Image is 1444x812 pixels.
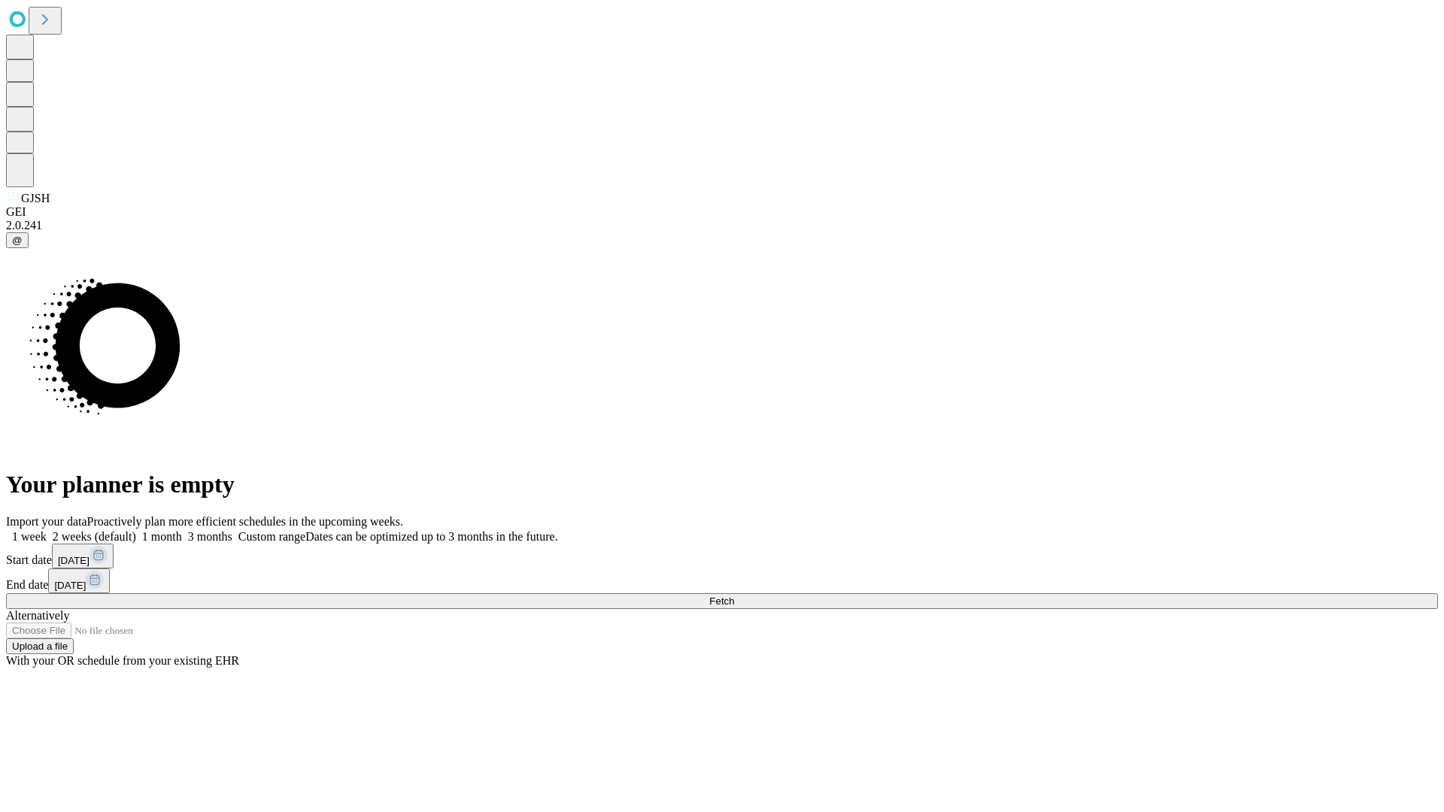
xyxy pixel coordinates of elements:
h1: Your planner is empty [6,471,1438,498]
span: With your OR schedule from your existing EHR [6,654,239,667]
div: 2.0.241 [6,219,1438,232]
button: Fetch [6,593,1438,609]
button: @ [6,232,29,248]
div: GEI [6,205,1438,219]
span: 2 weeks (default) [53,530,136,543]
span: [DATE] [54,580,86,591]
span: 1 week [12,530,47,543]
span: Custom range [238,530,305,543]
span: GJSH [21,192,50,205]
div: Start date [6,544,1438,568]
button: [DATE] [48,568,110,593]
span: Fetch [709,595,734,607]
button: [DATE] [52,544,114,568]
span: 3 months [188,530,232,543]
span: Dates can be optimized up to 3 months in the future. [305,530,557,543]
button: Upload a file [6,638,74,654]
div: End date [6,568,1438,593]
span: @ [12,235,23,246]
span: Alternatively [6,609,69,622]
span: [DATE] [58,555,89,566]
span: 1 month [142,530,182,543]
span: Import your data [6,515,87,528]
span: Proactively plan more efficient schedules in the upcoming weeks. [87,515,403,528]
